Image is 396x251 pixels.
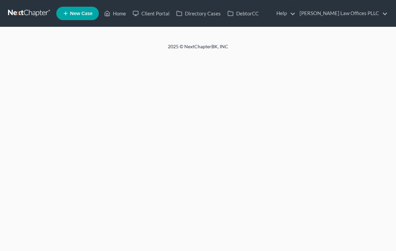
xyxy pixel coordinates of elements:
new-legal-case-button: New Case [56,7,99,20]
a: [PERSON_NAME] Law Offices PLLC [296,7,388,19]
div: 2025 © NextChapterBK, INC [37,43,359,55]
a: Help [273,7,295,19]
a: DebtorCC [224,7,262,19]
a: Home [101,7,129,19]
a: Directory Cases [173,7,224,19]
a: Client Portal [129,7,173,19]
